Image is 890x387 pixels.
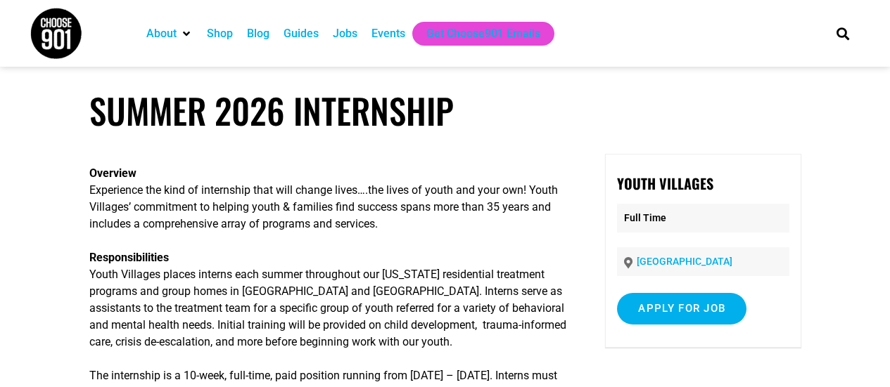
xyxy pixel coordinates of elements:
[89,251,169,264] strong: Responsibilities
[89,165,570,232] p: Experience the kind of internship that will change lives….the lives of youth and your own! Youth ...
[146,25,177,42] a: About
[371,25,405,42] a: Events
[617,204,789,232] p: Full Time
[426,25,540,42] a: Get Choose901 Emails
[139,22,812,46] nav: Main nav
[617,173,713,194] strong: Youth Villages
[617,293,746,324] input: Apply for job
[89,249,570,350] p: Youth Villages places interns each summer throughout our [US_STATE] residential treatment program...
[89,166,136,180] strong: Overview
[333,25,357,42] a: Jobs
[207,25,233,42] a: Shop
[831,22,854,45] div: Search
[637,256,732,267] a: [GEOGRAPHIC_DATA]
[284,25,319,42] a: Guides
[89,90,801,131] h1: Summer 2026 Internship
[139,22,200,46] div: About
[247,25,269,42] a: Blog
